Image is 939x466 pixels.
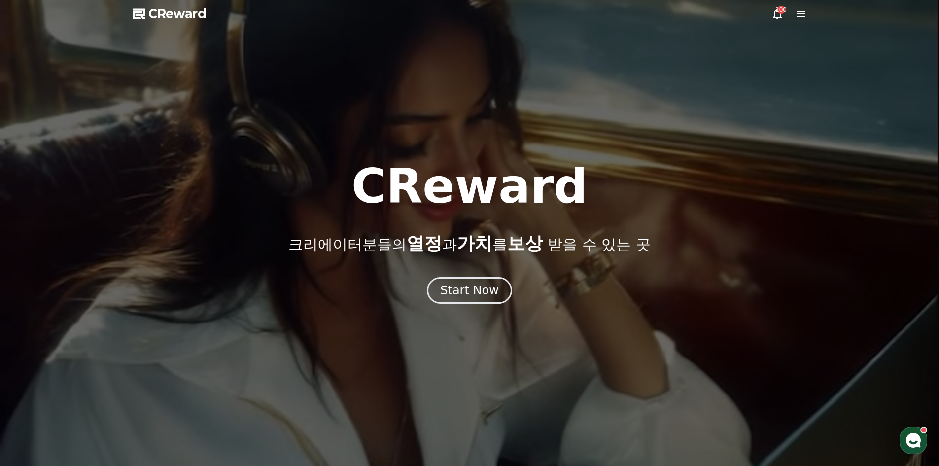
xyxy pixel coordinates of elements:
[351,163,588,210] h1: CReward
[3,313,65,337] a: 홈
[127,313,189,337] a: 설정
[407,233,442,253] span: 열정
[777,6,785,14] div: 100
[152,327,164,335] span: 설정
[133,6,207,22] a: CReward
[427,287,512,296] a: Start Now
[771,8,783,20] a: 100
[148,6,207,22] span: CReward
[288,234,650,253] p: 크리에이터분들의 과 를 받을 수 있는 곳
[65,313,127,337] a: 대화
[440,283,499,298] div: Start Now
[31,327,37,335] span: 홈
[90,328,102,336] span: 대화
[507,233,543,253] span: 보상
[457,233,492,253] span: 가치
[427,277,512,304] button: Start Now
